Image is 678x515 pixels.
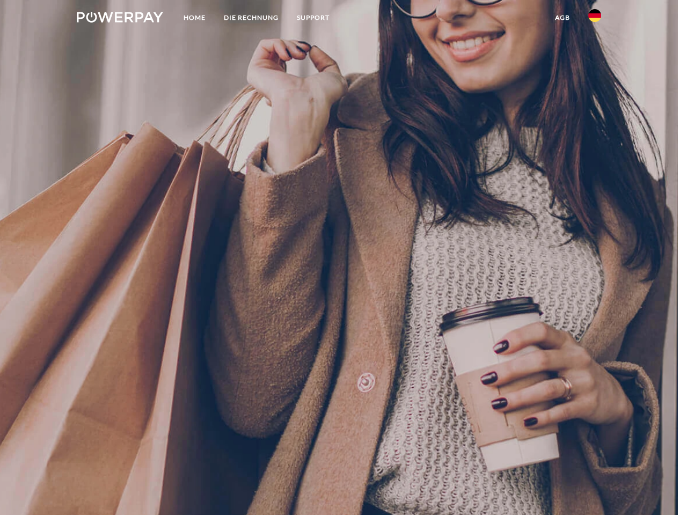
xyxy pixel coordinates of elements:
[174,8,215,27] a: Home
[77,12,163,23] img: logo-powerpay-white.svg
[546,8,579,27] a: agb
[588,9,601,22] img: de
[288,8,339,27] a: SUPPORT
[215,8,288,27] a: DIE RECHNUNG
